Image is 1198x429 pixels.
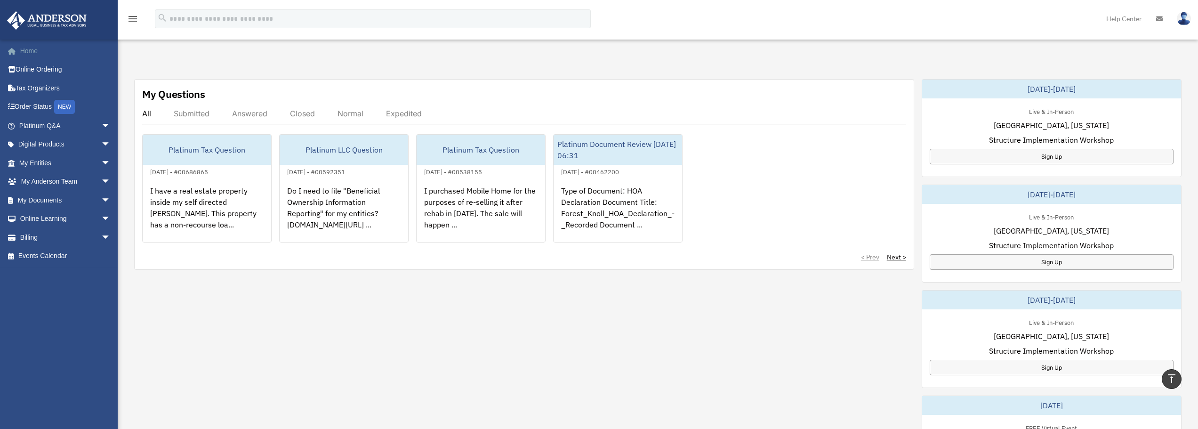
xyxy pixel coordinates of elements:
div: [DATE] - #00462200 [554,166,627,176]
a: My Documentsarrow_drop_down [7,191,125,210]
img: User Pic [1177,12,1191,25]
a: Next > [887,252,906,262]
div: Type of Document: HOA Declaration Document Title: Forest_Knoll_HOA_Declaration_-_Recorded Documen... [554,178,682,251]
div: Submitted [174,109,209,118]
img: Anderson Advisors Platinum Portal [4,11,89,30]
a: Home [7,41,125,60]
a: My Entitiesarrow_drop_down [7,154,125,172]
span: [GEOGRAPHIC_DATA], [US_STATE] [994,331,1109,342]
div: I purchased Mobile Home for the purposes of re-selling it after rehab in [DATE]. The sale will ha... [417,178,545,251]
a: vertical_align_top [1162,369,1182,389]
a: Platinum Tax Question[DATE] - #00686865I have a real estate property inside my self directed [PER... [142,134,272,243]
a: Sign Up [930,254,1174,270]
a: Platinum Tax Question[DATE] - #00538155I purchased Mobile Home for the purposes of re-selling it ... [416,134,546,243]
div: Live & In-Person [1021,317,1081,327]
i: menu [127,13,138,24]
a: Digital Productsarrow_drop_down [7,135,125,154]
span: arrow_drop_down [101,191,120,210]
a: Sign Up [930,149,1174,164]
span: [GEOGRAPHIC_DATA], [US_STATE] [994,225,1109,236]
div: I have a real estate property inside my self directed [PERSON_NAME]. This property has a non-reco... [143,178,271,251]
div: Platinum Tax Question [417,135,545,165]
div: [DATE]-[DATE] [922,185,1181,204]
span: arrow_drop_down [101,210,120,229]
div: Platinum Tax Question [143,135,271,165]
a: My Anderson Teamarrow_drop_down [7,172,125,191]
div: NEW [54,100,75,114]
span: [GEOGRAPHIC_DATA], [US_STATE] [994,120,1109,131]
div: [DATE] - #00538155 [417,166,490,176]
a: Order StatusNEW [7,97,125,117]
a: Online Learningarrow_drop_down [7,210,125,228]
div: Live & In-Person [1021,106,1081,116]
div: My Questions [142,87,205,101]
div: Do I need to file "Beneficial Ownership Information Reporting" for my entities? [DOMAIN_NAME][URL... [280,178,408,251]
div: Platinum Document Review [DATE] 06:31 [554,135,682,165]
span: arrow_drop_down [101,228,120,247]
div: [DATE] - #00592351 [280,166,353,176]
a: Billingarrow_drop_down [7,228,125,247]
i: search [157,13,168,23]
span: arrow_drop_down [101,135,120,154]
span: arrow_drop_down [101,116,120,136]
div: [DATE] - #00686865 [143,166,216,176]
div: [DATE] [922,396,1181,415]
a: Events Calendar [7,247,125,266]
span: Structure Implementation Workshop [989,134,1114,146]
span: arrow_drop_down [101,154,120,173]
div: All [142,109,151,118]
div: Normal [338,109,363,118]
div: Closed [290,109,315,118]
div: Live & In-Person [1021,211,1081,221]
a: Sign Up [930,360,1174,375]
a: Online Ordering [7,60,125,79]
a: Platinum Q&Aarrow_drop_down [7,116,125,135]
i: vertical_align_top [1166,373,1177,384]
span: Structure Implementation Workshop [989,345,1114,356]
div: Platinum LLC Question [280,135,408,165]
div: Answered [232,109,267,118]
div: [DATE]-[DATE] [922,80,1181,98]
span: Structure Implementation Workshop [989,240,1114,251]
div: Expedited [386,109,422,118]
a: Platinum LLC Question[DATE] - #00592351Do I need to file "Beneficial Ownership Information Report... [279,134,409,243]
div: [DATE]-[DATE] [922,291,1181,309]
span: arrow_drop_down [101,172,120,192]
a: menu [127,16,138,24]
a: Platinum Document Review [DATE] 06:31[DATE] - #00462200Type of Document: HOA Declaration Document... [553,134,683,243]
a: Tax Organizers [7,79,125,97]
